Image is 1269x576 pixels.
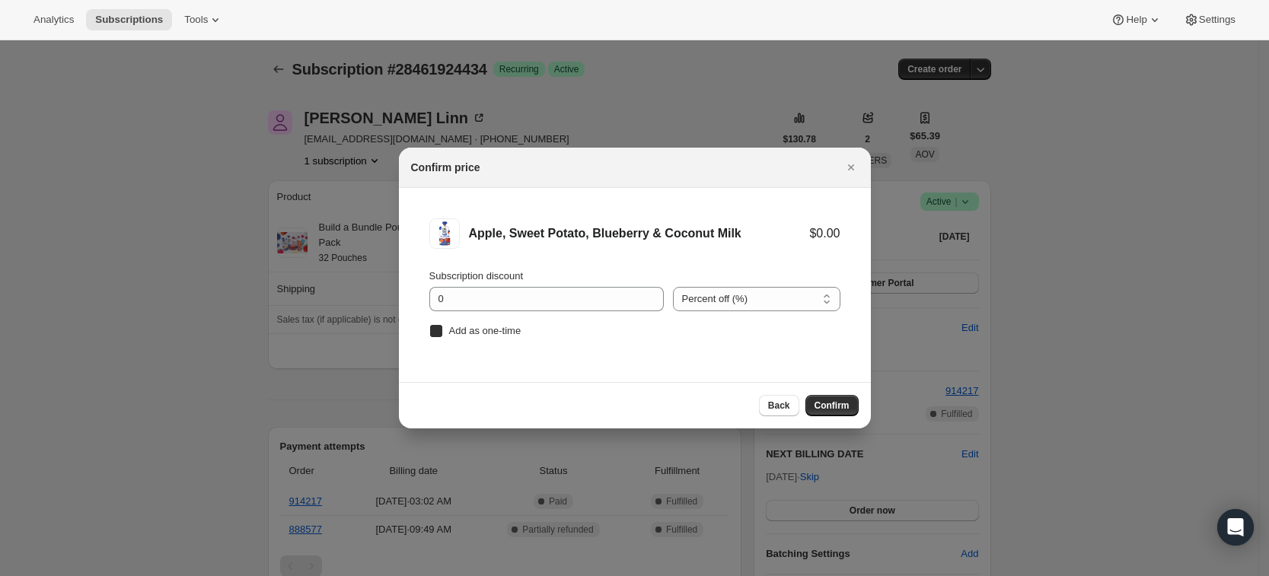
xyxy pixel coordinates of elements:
button: Close [840,157,862,178]
span: Tools [184,14,208,26]
button: Subscriptions [86,9,172,30]
button: Settings [1175,9,1245,30]
button: Confirm [805,395,859,416]
span: Help [1126,14,1146,26]
div: $0.00 [809,226,840,241]
button: Help [1102,9,1171,30]
span: Subscription discount [429,270,524,282]
button: Tools [175,9,232,30]
span: Add as one-time [449,325,521,336]
button: Analytics [24,9,83,30]
span: Settings [1199,14,1236,26]
span: Subscriptions [95,14,163,26]
div: Open Intercom Messenger [1217,509,1254,546]
div: Apple, Sweet Potato, Blueberry & Coconut Milk [469,226,810,241]
span: Back [768,399,790,412]
h2: Confirm price [411,160,480,175]
span: Analytics [33,14,74,26]
button: Back [759,395,799,416]
span: Confirm [815,399,850,412]
img: Apple, Sweet Potato, Blueberry & Coconut Milk [429,218,460,249]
